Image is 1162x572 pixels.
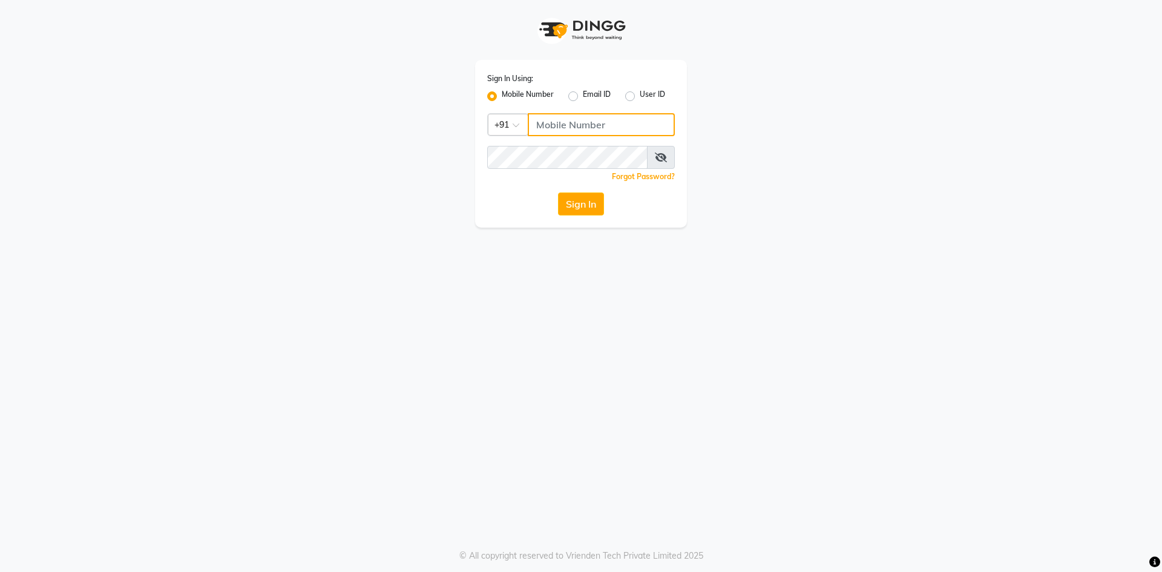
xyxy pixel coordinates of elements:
img: logo1.svg [533,12,629,48]
input: Username [487,146,648,169]
button: Sign In [558,192,604,215]
label: Mobile Number [502,89,554,104]
label: Email ID [583,89,611,104]
label: User ID [640,89,665,104]
input: Username [528,113,675,136]
a: Forgot Password? [612,172,675,181]
label: Sign In Using: [487,73,533,84]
